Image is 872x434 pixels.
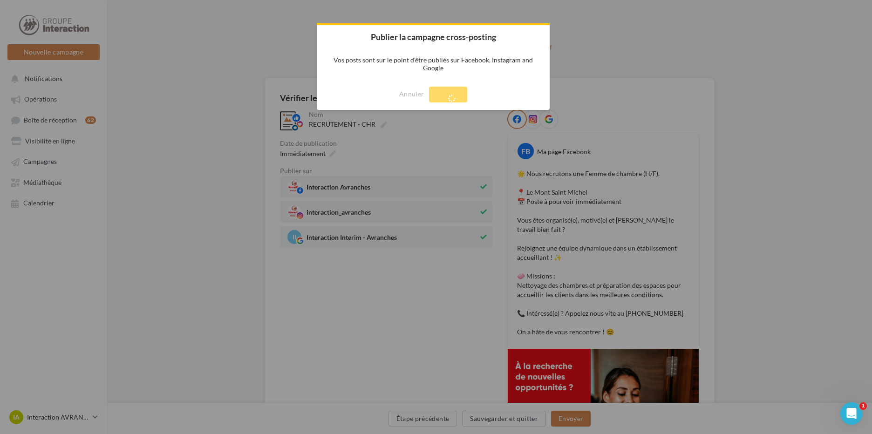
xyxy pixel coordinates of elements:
iframe: Intercom live chat [840,402,863,425]
button: Publier [429,87,467,102]
h2: Publier la campagne cross-posting [317,25,550,48]
button: Annuler [399,87,424,102]
span: 1 [859,402,867,410]
p: Vos posts sont sur le point d'être publiés sur Facebook, Instagram and Google [317,48,550,79]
